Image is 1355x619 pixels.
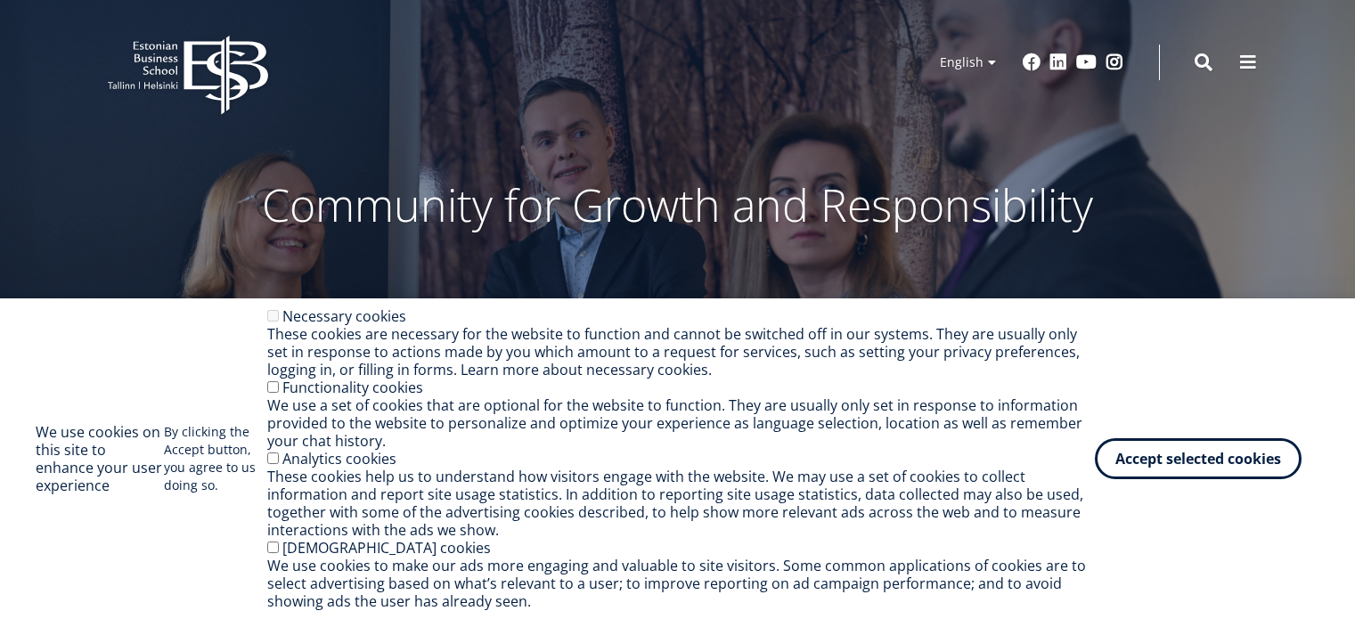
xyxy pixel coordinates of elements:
button: Accept selected cookies [1095,438,1302,479]
div: We use a set of cookies that are optional for the website to function. They are usually only set ... [267,396,1095,450]
a: Youtube [1076,53,1097,71]
label: [DEMOGRAPHIC_DATA] cookies [282,538,491,558]
label: Functionality cookies [282,378,423,397]
div: We use cookies to make our ads more engaging and valuable to site visitors. Some common applicati... [267,557,1095,610]
label: Analytics cookies [282,449,396,468]
h2: We use cookies on this site to enhance your user experience [36,423,164,494]
div: These cookies help us to understand how visitors engage with the website. We may use a set of coo... [267,468,1095,539]
label: Necessary cookies [282,306,406,326]
div: These cookies are necessary for the website to function and cannot be switched off in our systems... [267,325,1095,379]
a: Facebook [1023,53,1041,71]
p: Community for Growth and Responsibility [206,178,1150,232]
a: Instagram [1106,53,1123,71]
a: Linkedin [1049,53,1067,71]
p: By clicking the Accept button, you agree to us doing so. [164,423,267,494]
